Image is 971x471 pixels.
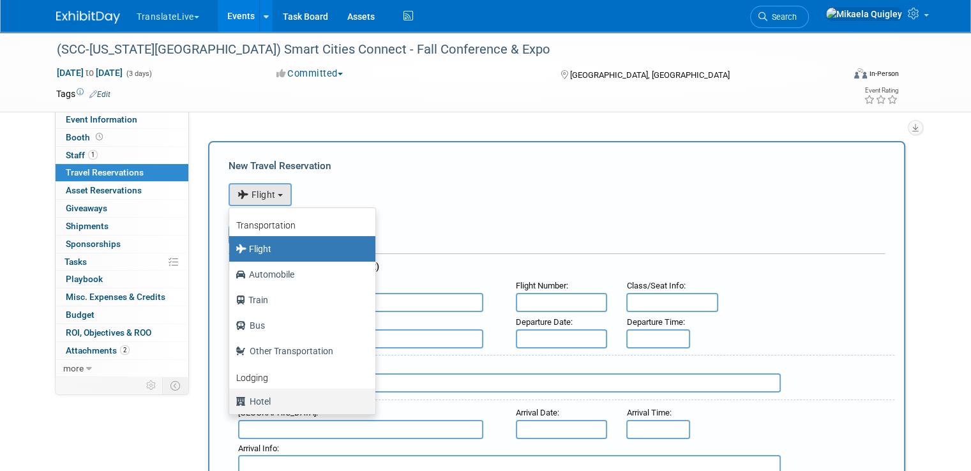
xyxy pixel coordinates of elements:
a: Attachments2 [56,342,188,359]
small: : [626,317,684,327]
label: Other Transportation [236,341,363,361]
a: Playbook [56,271,188,288]
span: Sponsorships [66,239,121,249]
td: Tags [56,87,110,100]
span: Arrival Date [516,408,557,417]
span: Arrival Info [238,444,277,453]
small: : [516,317,573,327]
div: In-Person [869,69,899,78]
div: New Travel Reservation [229,159,885,173]
a: ROI, Objectives & ROO [56,324,188,341]
b: Transportation [236,220,296,230]
small: : [626,281,685,290]
span: (3 days) [125,70,152,78]
span: Departure Time [626,317,682,327]
label: Automobile [236,264,363,285]
label: Flight [236,239,363,259]
button: Committed [272,67,348,80]
div: (SCC-[US_STATE][GEOGRAPHIC_DATA]) Smart Cities Connect - Fall Conference & Expo [52,38,827,61]
span: more [63,363,84,373]
img: Format-Inperson.png [854,68,867,78]
small: : [516,281,568,290]
label: Hotel [236,391,363,412]
span: ROI, Objectives & ROO [66,327,151,338]
span: Event Information [66,114,137,124]
span: Flight [237,190,276,200]
a: Edit [89,90,110,99]
span: to [84,68,96,78]
body: Rich Text Area. Press ALT-0 for help. [7,5,638,19]
a: Misc. Expenses & Credits [56,288,188,306]
span: Booth [66,132,105,142]
label: Bus [236,315,363,336]
span: Search [767,12,797,22]
a: Search [750,6,809,28]
span: Asset Reservations [66,185,142,195]
a: Asset Reservations [56,182,188,199]
span: Booth not reserved yet [93,132,105,142]
img: Mikaela Quigley [825,7,903,21]
span: Class/Seat Info [626,281,683,290]
span: Playbook [66,274,103,284]
td: Personalize Event Tab Strip [140,377,163,394]
span: Attachments [66,345,130,355]
a: more [56,360,188,377]
a: Sponsorships [56,235,188,253]
span: Shipments [66,221,109,231]
span: Travel Reservations [66,167,144,177]
img: ExhibitDay [56,11,120,24]
button: Flight [229,183,292,206]
span: 2 [120,345,130,355]
span: [GEOGRAPHIC_DATA], [GEOGRAPHIC_DATA] [570,70,730,80]
b: Lodging [236,373,268,383]
a: Tasks [56,253,188,271]
span: Giveaways [66,203,107,213]
span: Flight Number [516,281,566,290]
a: Travel Reservations [56,164,188,181]
div: Booking Confirmation Number: [229,206,885,225]
div: Event Rating [864,87,898,94]
span: [DATE] [DATE] [56,67,123,78]
span: Budget [66,310,94,320]
a: Event Information [56,111,188,128]
small: : [626,408,671,417]
label: Train [236,290,363,310]
td: Toggle Event Tabs [163,377,189,394]
a: Lodging [229,364,375,389]
span: Arrival Time [626,408,669,417]
span: Tasks [64,257,87,267]
span: Departure Date [516,317,571,327]
a: Staff1 [56,147,188,164]
span: Misc. Expenses & Credits [66,292,165,302]
a: Transportation [229,211,375,236]
span: 1 [88,150,98,160]
a: Booth [56,129,188,146]
small: : [238,444,279,453]
small: : [516,408,559,417]
div: Event Format [774,66,899,86]
a: Giveaways [56,200,188,217]
a: Budget [56,306,188,324]
span: Staff [66,150,98,160]
a: Shipments [56,218,188,235]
